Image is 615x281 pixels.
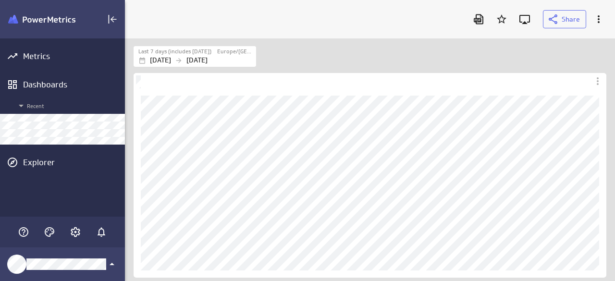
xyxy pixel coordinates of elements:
p: [DATE] [150,55,171,65]
div: Last 7 days (includes [DATE])Europe/[GEOGRAPHIC_DATA][DATE][DATE] [134,46,256,67]
div: Sep 20 2025 to Sep 26 2025 Europe/Bucharest (GMT+3:00) [134,46,256,67]
p: [DATE] [186,55,208,65]
div: Dashboards [23,79,123,90]
div: Dashboard content with 4 widgets [125,71,615,281]
div: Filters [134,46,606,67]
svg: Themes [44,226,55,238]
div: More actions [590,11,607,27]
div: More actions [590,74,605,88]
div: Metrics [23,51,123,61]
label: Europe/[GEOGRAPHIC_DATA] [217,48,254,56]
div: Account and settings [67,224,84,240]
button: Share [543,10,586,28]
div: Notifications [93,224,110,240]
img: Klipfolio PowerMetrics Banner [8,15,75,24]
div: Dashboard Widget [134,73,606,278]
span: Recent [15,100,120,111]
div: Add to Starred [493,11,510,27]
div: Enter fullscreen mode [517,11,533,27]
div: Themes [41,224,58,240]
span: Share [562,15,580,24]
label: Last 7 days (includes today) [138,48,211,56]
div: Help & PowerMetrics Assistant [15,224,32,240]
div: Download as PDF [470,11,487,27]
div: Collapse [104,11,121,27]
div: Explorer [23,157,123,168]
svg: Account and settings [70,226,81,238]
